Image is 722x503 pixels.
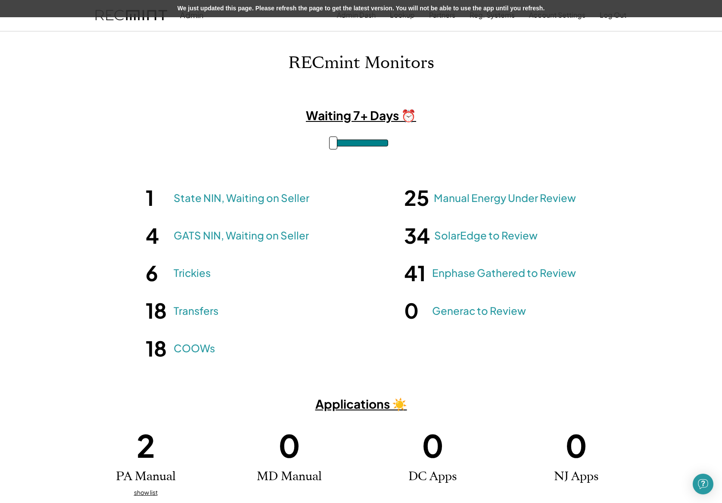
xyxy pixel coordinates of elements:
h2: NJ Apps [554,469,599,484]
h1: 6 [146,260,169,286]
h1: 1 [146,184,169,211]
h1: 0 [404,297,428,324]
h1: 2 [137,425,155,466]
u: show list [134,488,158,496]
h1: 4 [146,222,169,249]
h2: DC Apps [408,469,457,484]
h1: 25 [404,184,429,211]
h1: 18 [146,335,169,362]
h2: PA Manual [116,469,176,484]
a: Enphase Gathered to Review [432,266,576,280]
a: Trickies [174,266,211,280]
h2: MD Manual [257,469,322,484]
h1: 0 [422,425,444,466]
h1: 18 [146,297,169,324]
h1: RECmint Monitors [288,53,434,73]
a: GATS NIN, Waiting on Seller [174,228,309,243]
a: Manual Energy Under Review [434,191,576,205]
div: Open Intercom Messenger [693,474,713,494]
a: SolarEdge to Review [434,228,538,243]
a: Transfers [174,304,218,318]
h1: 0 [565,425,587,466]
a: Generac to Review [432,304,526,318]
h1: 41 [404,260,428,286]
h1: 34 [404,222,430,249]
h1: 0 [278,425,300,466]
a: State NIN, Waiting on Seller [174,191,309,205]
a: COOWs [174,341,215,356]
